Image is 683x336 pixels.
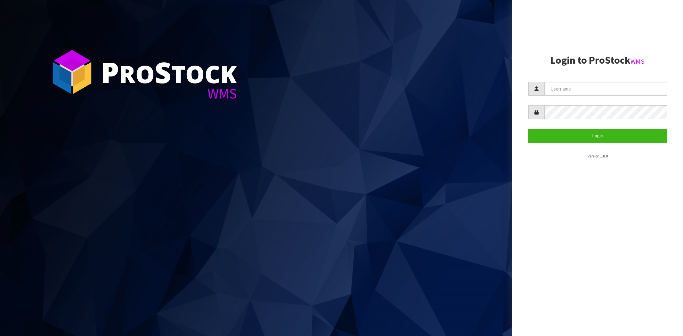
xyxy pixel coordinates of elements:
span: S [155,52,171,92]
input: Username [544,82,667,96]
small: Version 1.0.0 [588,154,608,158]
span: P [101,52,119,92]
div: ro tock [101,58,237,86]
div: WMS [101,86,237,101]
small: WMS [630,57,645,66]
h2: Login to ProStock [528,55,667,66]
button: Login [528,129,667,142]
img: ProStock Cube [48,48,96,96]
